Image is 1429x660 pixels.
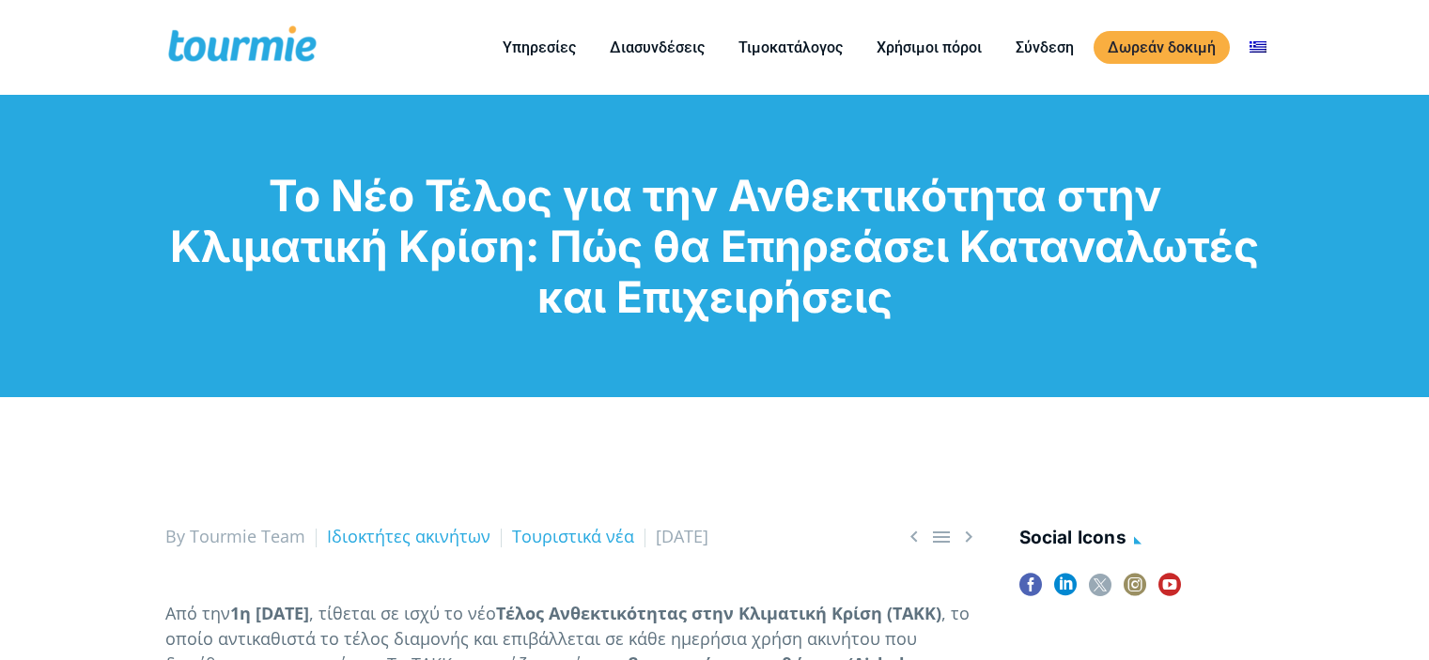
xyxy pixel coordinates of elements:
[327,525,490,547] a: Ιδιοκτήτες ακινήτων
[165,602,230,624] span: Από την
[957,525,980,548] a: 
[930,525,953,548] a: 
[1158,574,1181,608] a: youtube
[496,602,941,624] b: Τέλος Ανθεκτικότητας στην Κλιματική Κρίση (ΤΑΚΚ)
[1019,524,1265,555] h4: social icons
[1094,31,1230,64] a: Δωρεάν δοκιμή
[724,36,857,59] a: Τιμοκατάλογος
[1124,574,1146,608] a: instagram
[596,36,719,59] a: Διασυνδέσεις
[165,525,305,547] span: By Tourmie Team
[512,525,634,547] a: Τουριστικά νέα
[957,525,980,548] span: Next post
[1002,36,1088,59] a: Σύνδεση
[903,525,925,548] a: 
[862,36,996,59] a: Χρήσιμοι πόροι
[165,170,1265,322] h1: Το Νέο Τέλος για την Ανθεκτικότητα στην Κλιματική Κρίση: Πώς θα Επηρεάσει Καταναλωτές και Επιχειρ...
[230,602,309,624] b: 1η [DATE]
[1019,574,1042,608] a: facebook
[656,525,708,547] span: [DATE]
[309,602,496,624] span: , τίθεται σε ισχύ το νέο
[903,525,925,548] span: Previous post
[1089,574,1111,608] a: twitter
[489,36,590,59] a: Υπηρεσίες
[1054,574,1077,608] a: linkedin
